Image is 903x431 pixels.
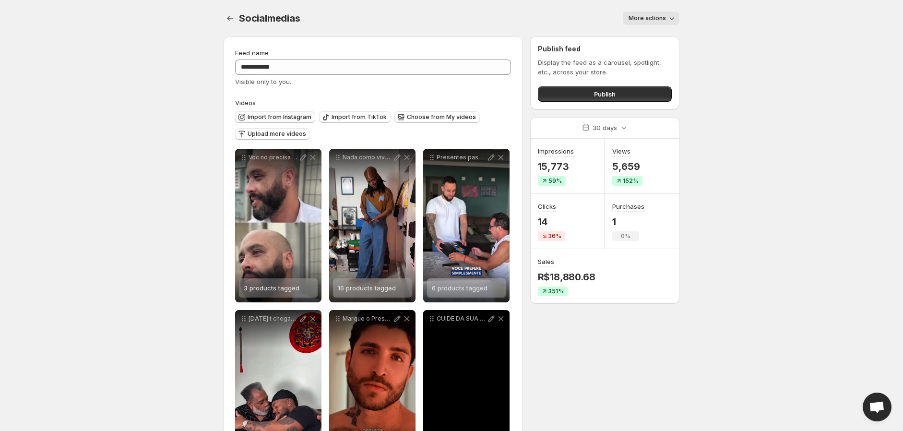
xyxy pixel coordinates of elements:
div: Presentes passam Cuidado e memria ficam Surpreenda no [DATE] com Barba Robusta Acesse wwwbarbarob... [423,149,510,302]
h3: Purchases [612,202,644,211]
h3: Clicks [538,202,556,211]
p: 15,773 [538,161,574,172]
p: 14 [538,216,565,227]
p: R$18,880.68 [538,271,595,283]
p: Presentes passam Cuidado e memria ficam Surpreenda no [DATE] com Barba Robusta Acesse wwwbarbarob... [437,154,487,161]
button: Import from TikTok [319,111,391,123]
span: Visible only to you. [235,78,291,85]
span: 16 products tagged [338,284,396,292]
p: [DATE] t chegando em Obrigado por tudo [PERSON_NAME] [DATE] j t a e voc no comprou o presente pro... [249,315,298,323]
p: 1 [612,216,644,227]
span: 59% [548,177,562,185]
h3: Views [612,146,630,156]
button: More actions [623,12,679,25]
button: Publish [538,86,672,102]
button: Choose from My videos [394,111,480,123]
button: Import from Instagram [235,111,315,123]
p: Voc no precisa de filtro Precisa do nosso preenchedor que resolve falhas em segundos com acabamen... [249,154,298,161]
span: Publish [594,89,616,99]
span: More actions [629,14,666,22]
p: 30 days [593,123,617,132]
p: 5,659 [612,161,642,172]
span: Videos [235,99,256,107]
span: 36% [548,232,561,240]
div: Nada como viver momentos simples e especiais com quem a gente mais ama Esse Reels com minha filha... [329,149,416,302]
button: Upload more videos [235,128,310,140]
p: CUIDE DA SUA APARNCIA COM BARBA ROBUSTA E LEMBRE SEMPRE A SUA BARBA GERA CONFIANAAAA [437,315,487,323]
span: 152% [623,177,639,185]
div: Voc no precisa de filtro Precisa do nosso preenchedor que resolve falhas em segundos com acabamen... [235,149,321,302]
span: Upload more videos [248,130,306,138]
span: 0% [621,232,630,240]
span: Feed name [235,49,269,57]
span: 351% [548,287,564,295]
h3: Impressions [538,146,574,156]
a: Open chat [863,393,891,421]
h2: Publish feed [538,44,672,54]
span: 3 products tagged [244,284,299,292]
p: Display the feed as a carousel, spotlight, etc., across your store. [538,58,672,77]
span: 6 products tagged [432,284,487,292]
h3: Sales [538,257,554,266]
span: Import from TikTok [332,113,387,121]
button: Settings [224,12,237,25]
span: Choose from My videos [407,113,476,121]
p: Marque o Presente Inspire o Futuro Isso Legacy um fragrncia Barba Robusta [343,315,392,323]
p: Nada como viver momentos simples e especiais com quem a gente mais ama Esse Reels com minha filha... [343,154,392,161]
span: Import from Instagram [248,113,311,121]
span: Socialmedias [239,12,300,24]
